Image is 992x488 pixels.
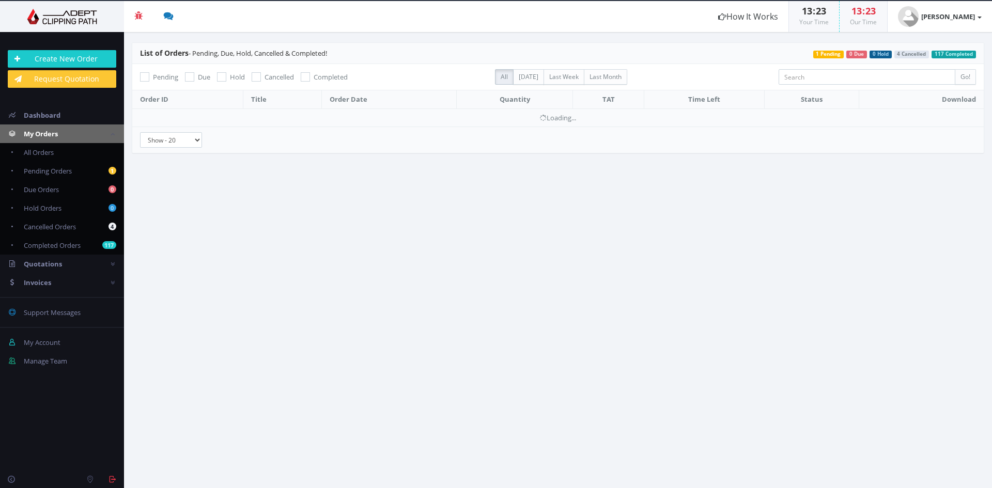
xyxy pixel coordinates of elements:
span: Support Messages [24,308,81,317]
span: Hold [230,72,245,82]
a: Create New Order [8,50,116,68]
img: user_default.jpg [898,6,919,27]
th: Time Left [644,90,765,109]
th: TAT [573,90,644,109]
span: My Orders [24,129,58,138]
b: 0 [109,185,116,193]
span: 117 Completed [932,51,976,58]
label: Last Month [584,69,627,85]
strong: [PERSON_NAME] [921,12,975,21]
span: : [812,5,816,17]
b: 0 [109,204,116,212]
span: Completed [314,72,348,82]
a: [PERSON_NAME] [888,1,992,32]
th: Title [243,90,322,109]
span: Quotations [24,259,62,269]
label: All [495,69,514,85]
input: Search [779,69,955,85]
span: : [862,5,865,17]
span: Pending [153,72,178,82]
span: Quantity [500,95,530,104]
a: How It Works [708,1,788,32]
a: Request Quotation [8,70,116,88]
label: Last Week [544,69,584,85]
span: 0 Due [846,51,867,58]
span: 13 [802,5,812,17]
span: 0 Hold [870,51,892,58]
span: Due [198,72,210,82]
span: Cancelled [265,72,294,82]
th: Order ID [132,90,243,109]
span: Dashboard [24,111,60,120]
input: Go! [955,69,976,85]
small: Your Time [799,18,829,26]
span: Pending Orders [24,166,72,176]
label: [DATE] [513,69,544,85]
th: Order Date [322,90,456,109]
span: Due Orders [24,185,59,194]
span: Invoices [24,278,51,287]
img: Adept Graphics [8,9,116,24]
span: Cancelled Orders [24,222,76,231]
span: 4 Cancelled [894,51,929,58]
th: Status [764,90,859,109]
td: Loading... [132,108,984,127]
span: 23 [816,5,826,17]
span: Hold Orders [24,203,61,213]
span: All Orders [24,148,54,157]
span: My Account [24,338,60,347]
b: 117 [102,241,116,249]
span: 23 [865,5,876,17]
span: - Pending, Due, Hold, Cancelled & Completed! [140,49,327,58]
span: Manage Team [24,356,67,366]
span: Completed Orders [24,241,81,250]
b: 4 [109,223,116,230]
span: List of Orders [140,48,189,58]
small: Our Time [850,18,877,26]
span: 1 Pending [813,51,844,58]
b: 1 [109,167,116,175]
span: 13 [851,5,862,17]
th: Download [859,90,984,109]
